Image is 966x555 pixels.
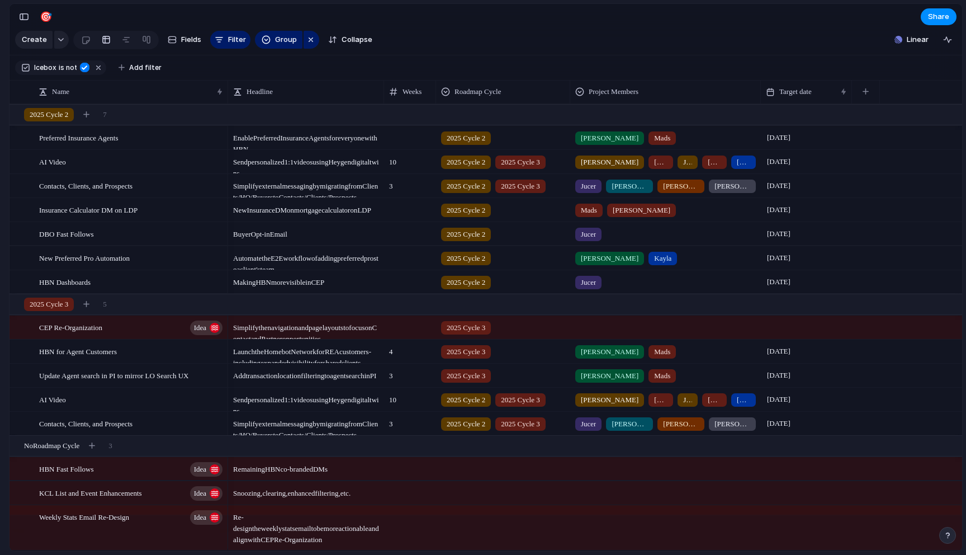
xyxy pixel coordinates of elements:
[229,247,383,275] span: Automate the E2E workflow of adding preferred pros to a client's team
[764,417,793,430] span: [DATE]
[764,275,793,289] span: [DATE]
[764,393,793,406] span: [DATE]
[229,126,383,155] span: Enable Preferred Insurance Agents for everyone with HBN
[447,346,485,358] span: 2025 Cycle 3
[190,510,222,525] button: Idea
[30,299,68,310] span: 2025 Cycle 3
[190,462,222,477] button: Idea
[190,486,222,501] button: Idea
[447,418,485,430] span: 2025 Cycle 2
[612,418,647,430] span: [PERSON_NAME]
[39,345,117,358] span: HBN for Agent Customers
[890,31,933,48] button: Linear
[714,181,750,192] span: [PERSON_NAME]
[447,229,485,240] span: 2025 Cycle 2
[103,299,107,310] span: 5
[654,370,670,382] span: Mads
[15,31,53,49] button: Create
[39,417,132,430] span: Contacts, Clients, and Prospects
[181,34,201,45] span: Fields
[108,440,112,451] span: 3
[39,179,132,192] span: Contacts, Clients, and Prospects
[194,510,206,525] span: Idea
[764,345,793,358] span: [DATE]
[501,418,539,430] span: 2025 Cycle 3
[385,340,435,358] span: 4
[103,109,107,120] span: 7
[447,322,485,333] span: 2025 Cycle 3
[714,418,750,430] span: [PERSON_NAME]
[229,199,383,216] span: New Insurance DM on mortgage calculator on LDP
[229,316,383,345] span: Simplify the navigation and page layouts to focus on Contact and Partner opportunities
[447,394,485,406] span: 2025 Cycle 2
[39,462,94,475] span: HBN Fast Follows
[764,155,793,168] span: [DATE]
[581,229,596,240] span: Jucer
[194,486,206,501] span: Idea
[229,388,383,417] span: Send personalized 1:1 videos using Heygen digital twins
[447,253,485,264] span: 2025 Cycle 2
[654,157,667,168] span: [PERSON_NAME]
[581,346,638,358] span: [PERSON_NAME]
[764,227,793,241] span: [DATE]
[764,251,793,265] span: [DATE]
[255,31,302,49] button: Group
[581,157,638,168] span: [PERSON_NAME]
[30,109,68,120] span: 2025 Cycle 2
[229,482,383,499] span: Snoozing, clearing, enhanced filtering, etc.
[447,181,485,192] span: 2025 Cycle 2
[39,227,94,240] span: DBO Fast Follows
[581,181,596,192] span: Jucer
[39,486,142,499] span: KCL List and Event Enhancements
[581,253,638,264] span: [PERSON_NAME]
[52,86,69,97] span: Name
[683,394,692,406] span: Juanca
[385,175,435,192] span: 3
[708,394,721,406] span: [PERSON_NAME]
[228,34,246,45] span: Filter
[779,86,812,97] span: Target date
[612,181,647,192] span: [PERSON_NAME]
[581,418,596,430] span: Jucer
[385,412,435,430] span: 3
[194,462,206,477] span: Idea
[229,175,383,203] span: Simplify external messaging by migrating from Clients/HO/Buyers to Contacts/Clients/Prospects
[708,157,721,168] span: [PERSON_NAME]
[229,412,383,441] span: Simplify external messaging by migrating from Clients/HO/Buyers to Contacts/Clients/Prospects
[39,275,91,288] span: HBN Dashboards
[907,34,929,45] span: Linear
[39,369,189,382] span: Update Agent search in PI to mirror LO Search UX
[229,271,383,288] span: Making HBN more visible in CEP
[342,34,372,45] span: Collapse
[928,11,949,22] span: Share
[385,364,435,382] span: 3
[229,340,383,369] span: Launch the Homebot Network for REA customers-including expanded visibility for shared clients
[613,205,670,216] span: [PERSON_NAME]
[683,157,692,168] span: Juanca
[112,60,168,76] button: Add filter
[581,394,638,406] span: [PERSON_NAME]
[324,31,377,49] button: Collapse
[24,440,79,451] span: No Roadmap Cycle
[663,418,699,430] span: [PERSON_NAME]
[447,370,485,382] span: 2025 Cycle 3
[447,133,485,144] span: 2025 Cycle 2
[654,133,670,144] span: Mads
[163,31,206,49] button: Fields
[56,62,79,74] button: isnot
[40,9,52,24] div: 🎯
[39,203,138,216] span: Insurance Calculator DM on LDP
[581,370,638,382] span: [PERSON_NAME]
[402,86,422,97] span: Weeks
[39,393,66,406] span: AI Video
[59,63,64,73] span: is
[39,155,66,168] span: AI Video
[64,63,77,73] span: not
[229,223,383,240] span: Buyer Opt-in Email
[654,253,671,264] span: Kayla
[229,150,383,179] span: Send personalized 1:1 videos using Heygen digital twins
[22,34,47,45] span: Create
[275,34,297,45] span: Group
[39,251,130,264] span: New Preferred Pro Automation
[764,369,793,382] span: [DATE]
